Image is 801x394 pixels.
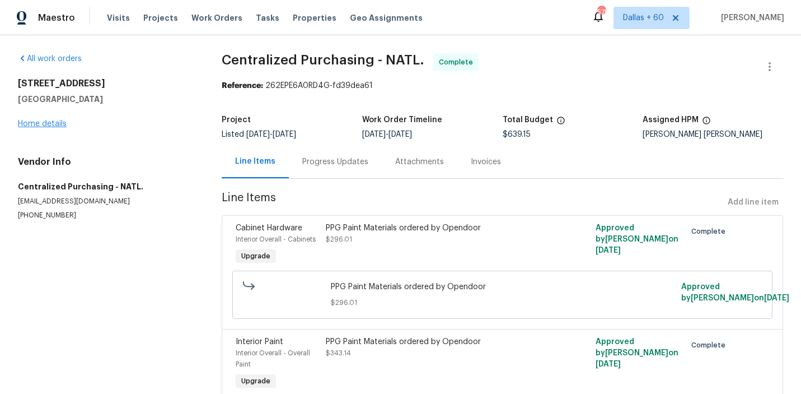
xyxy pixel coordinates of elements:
[326,336,544,347] div: PPG Paint Materials ordered by Opendoor
[326,223,544,234] div: PPG Paint Materials ordered by Opendoor
[331,281,674,293] span: PPG Paint Materials ordered by Opendoor
[236,224,302,232] span: Cabinet Hardware
[362,131,412,138] span: -
[18,94,195,105] h5: [GEOGRAPHIC_DATA]
[388,131,412,138] span: [DATE]
[716,12,784,24] span: [PERSON_NAME]
[471,156,501,168] div: Invoices
[273,131,296,138] span: [DATE]
[18,156,195,168] h4: Vendor Info
[18,211,195,220] p: [PHONE_NUMBER]
[246,131,270,138] span: [DATE]
[293,12,336,24] span: Properties
[596,360,621,368] span: [DATE]
[222,82,263,90] b: Reference:
[350,12,423,24] span: Geo Assignments
[222,116,251,124] h5: Project
[222,192,723,213] span: Line Items
[236,350,310,368] span: Interior Overall - Overall Paint
[596,338,678,368] span: Approved by [PERSON_NAME] on
[18,181,195,192] h5: Centralized Purchasing - NATL.
[256,14,279,22] span: Tasks
[326,236,352,243] span: $296.01
[18,78,195,89] h2: [STREET_ADDRESS]
[18,55,82,63] a: All work orders
[331,297,674,308] span: $296.01
[597,7,605,18] div: 575
[643,116,699,124] h5: Assigned HPM
[596,247,621,254] span: [DATE]
[236,236,316,243] span: Interior Overall - Cabinets
[702,116,711,131] span: The hpm assigned to this work order.
[362,116,442,124] h5: Work Order Timeline
[596,224,678,254] span: Approved by [PERSON_NAME] on
[18,120,67,128] a: Home details
[503,116,553,124] h5: Total Budget
[439,57,477,68] span: Complete
[222,80,783,91] div: 262EPE6A0RD4G-fd39dea61
[691,226,730,237] span: Complete
[691,340,730,351] span: Complete
[237,376,275,387] span: Upgrade
[326,350,351,356] span: $343.14
[503,131,531,138] span: $639.15
[107,12,130,24] span: Visits
[302,156,368,168] div: Progress Updates
[556,116,565,131] span: The total cost of line items that have been proposed by Opendoor. This sum includes line items th...
[643,131,783,138] div: [PERSON_NAME] [PERSON_NAME]
[143,12,178,24] span: Projects
[236,338,283,346] span: Interior Paint
[395,156,444,168] div: Attachments
[764,294,789,302] span: [DATE]
[222,53,424,67] span: Centralized Purchasing - NATL.
[362,131,386,138] span: [DATE]
[18,197,195,206] p: [EMAIL_ADDRESS][DOMAIN_NAME]
[235,156,275,167] div: Line Items
[246,131,296,138] span: -
[623,12,664,24] span: Dallas + 60
[237,251,275,262] span: Upgrade
[38,12,75,24] span: Maestro
[681,283,789,302] span: Approved by [PERSON_NAME] on
[222,131,296,138] span: Listed
[191,12,242,24] span: Work Orders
